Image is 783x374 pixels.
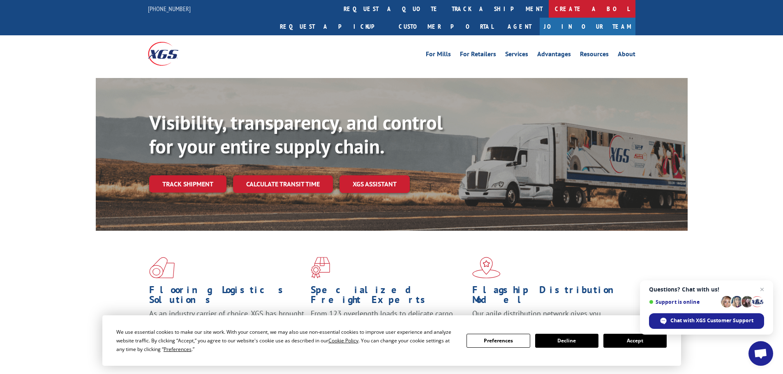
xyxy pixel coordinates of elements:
h1: Specialized Freight Experts [311,285,466,309]
span: Cookie Policy [328,337,358,344]
img: xgs-icon-focused-on-flooring-red [311,257,330,278]
a: XGS ASSISTANT [340,175,410,193]
button: Accept [603,334,667,348]
span: Chat with XGS Customer Support [649,313,764,329]
a: Services [505,51,528,60]
a: For Mills [426,51,451,60]
a: Customer Portal [393,18,499,35]
button: Preferences [467,334,530,348]
h1: Flooring Logistics Solutions [149,285,305,309]
button: Decline [535,334,598,348]
span: Questions? Chat with us! [649,286,764,293]
a: About [618,51,635,60]
span: Preferences [164,346,192,353]
div: We use essential cookies to make our site work. With your consent, we may also use non-essential ... [116,328,457,353]
div: Cookie Consent Prompt [102,315,681,366]
span: Our agile distribution network gives you nationwide inventory management on demand. [472,309,624,328]
a: Request a pickup [274,18,393,35]
a: Agent [499,18,540,35]
h1: Flagship Distribution Model [472,285,628,309]
b: Visibility, transparency, and control for your entire supply chain. [149,110,443,159]
img: xgs-icon-total-supply-chain-intelligence-red [149,257,175,278]
a: Track shipment [149,175,226,193]
img: xgs-icon-flagship-distribution-model-red [472,257,501,278]
a: For Retailers [460,51,496,60]
span: As an industry carrier of choice, XGS has brought innovation and dedication to flooring logistics... [149,309,304,338]
a: [PHONE_NUMBER] [148,5,191,13]
a: Resources [580,51,609,60]
a: Calculate transit time [233,175,333,193]
a: Join Our Team [540,18,635,35]
a: Open chat [748,341,773,366]
p: From 123 overlength loads to delicate cargo, our experienced staff knows the best way to move you... [311,309,466,345]
a: Advantages [537,51,571,60]
span: Chat with XGS Customer Support [670,317,753,324]
span: Support is online [649,299,718,305]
